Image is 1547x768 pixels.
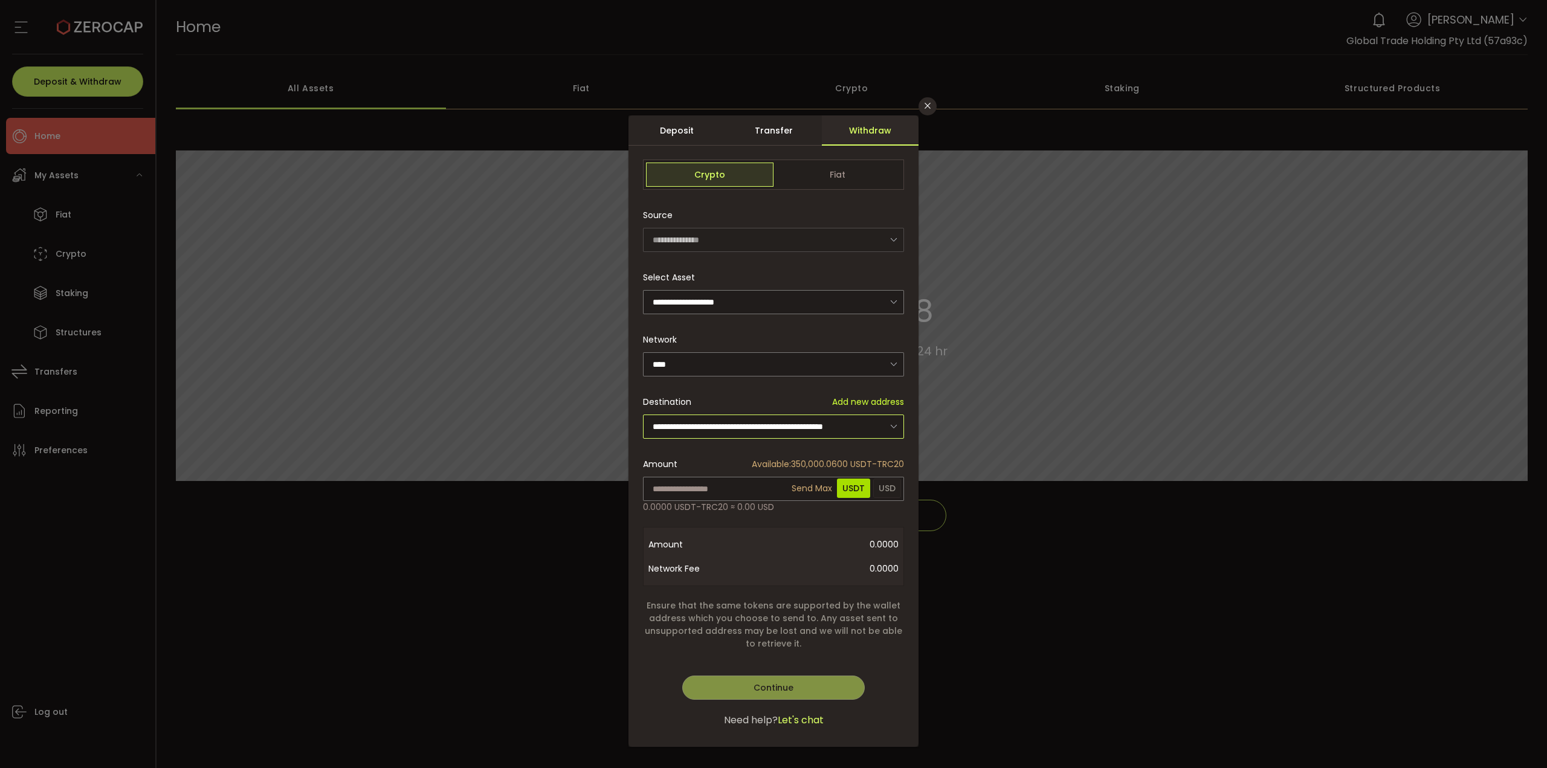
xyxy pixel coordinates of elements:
div: Withdraw [822,115,919,146]
span: USD [873,479,901,498]
div: Transfer [725,115,822,146]
span: 0.0000 [745,532,899,557]
button: Close [919,97,937,115]
iframe: Chat Widget [1406,637,1547,768]
span: Amount [643,458,677,471]
div: Deposit [628,115,725,146]
label: Network [643,334,684,346]
label: Select Asset [643,271,702,283]
span: Destination [643,396,691,408]
span: 350,000.0600 USDT-TRC20 [752,458,904,471]
span: Amount [648,532,745,557]
div: 聊天小组件 [1406,637,1547,768]
span: 0.0000 [745,557,899,581]
span: Available: [752,458,791,470]
span: Source [643,203,673,227]
span: Ensure that the same tokens are supported by the wallet address which you choose to send to. Any ... [643,599,904,650]
span: Continue [754,682,793,694]
button: Continue [682,676,865,700]
span: Fiat [773,163,901,187]
span: USDT [837,479,870,498]
span: Need help? [724,713,778,728]
span: Send Max [790,476,834,500]
span: Let's chat [778,713,824,728]
span: 0.0000 USDT-TRC20 ≈ 0.00 USD [643,501,774,514]
span: Add new address [832,396,904,408]
div: dialog [628,115,919,747]
span: Network Fee [648,557,745,581]
span: Crypto [646,163,773,187]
